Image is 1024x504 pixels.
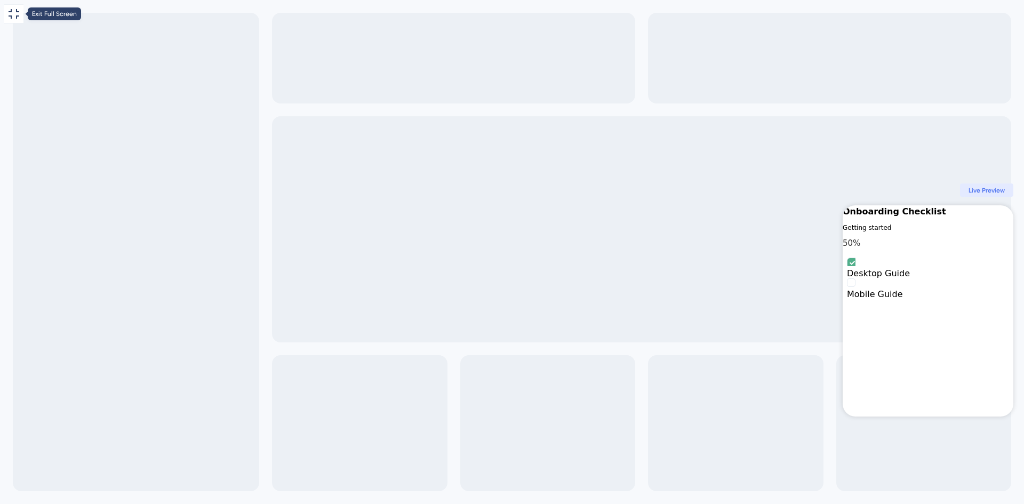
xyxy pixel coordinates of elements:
div: Mobile Guide [847,289,1009,299]
span: Live Preview [969,186,1005,195]
div: Desktop Guide [847,268,1009,278]
div: Checklist Container [843,205,1013,417]
div: Desktop Guide is complete. [847,258,1009,278]
div: 50% [843,238,860,249]
div: Checklist progress: 50% [843,238,1013,249]
div: Close Checklist [1001,205,1013,218]
div: Checklist items [843,253,1013,402]
div: Getting started [843,222,891,233]
div: Onboarding Checklist [843,205,946,218]
div: Mobile Guide is incomplete. [847,278,1009,299]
